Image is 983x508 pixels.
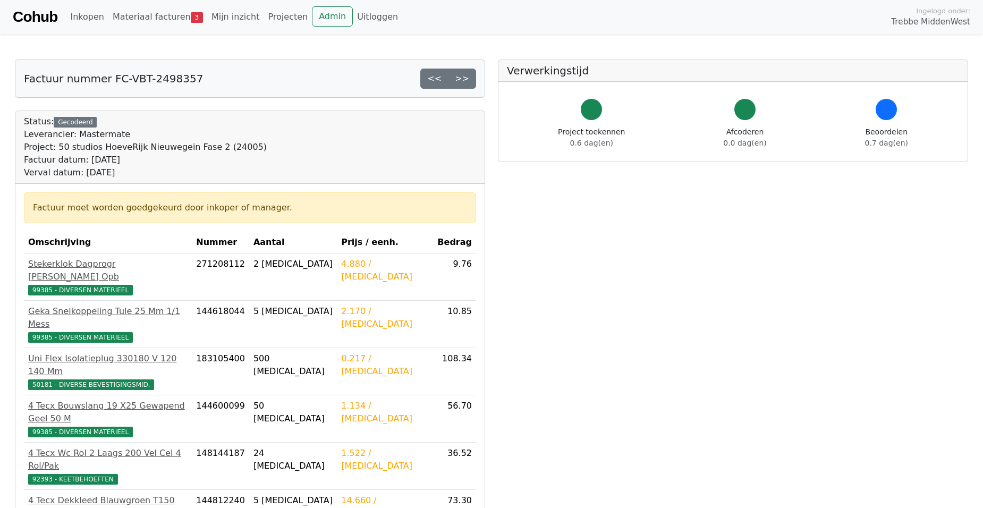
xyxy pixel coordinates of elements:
[192,395,249,443] td: 144600099
[54,117,97,128] div: Gecodeerd
[337,232,433,253] th: Prijs / eenh.
[28,352,188,378] div: Uni Flex Isolatieplug 330180 V 120 140 Mm
[13,4,57,30] a: Cohub
[28,258,188,296] a: Stekerklok Dagprogr [PERSON_NAME] Opb99385 - DIVERSEN MATERIEEL
[433,232,476,253] th: Bedrag
[192,301,249,348] td: 144618044
[249,232,337,253] th: Aantal
[558,126,625,149] div: Project toekennen
[192,253,249,301] td: 271208112
[253,352,333,378] div: 500 [MEDICAL_DATA]
[341,258,429,283] div: 4.880 / [MEDICAL_DATA]
[192,232,249,253] th: Nummer
[253,494,333,507] div: 5 [MEDICAL_DATA]
[723,126,766,149] div: Afcoderen
[341,352,429,378] div: 0.217 / [MEDICAL_DATA]
[433,443,476,490] td: 36.52
[28,400,188,425] div: 4 Tecx Bouwslang 19 X25 Gewapend Geel 50 M
[353,6,402,28] a: Uitloggen
[33,201,467,214] div: Factuur moet worden goedgekeurd door inkoper of manager.
[24,72,203,85] h5: Factuur nummer FC-VBT-2498357
[433,395,476,443] td: 56.70
[207,6,264,28] a: Mijn inzicht
[865,126,908,149] div: Beoordelen
[28,474,118,485] span: 92393 - KEETBEHOEFTEN
[24,141,267,154] div: Project: 50 studios HoeveRijk Nieuwegein Fase 2 (24005)
[24,232,192,253] th: Omschrijving
[24,166,267,179] div: Verval datum: [DATE]
[264,6,312,28] a: Projecten
[28,258,188,283] div: Stekerklok Dagprogr [PERSON_NAME] Opb
[192,443,249,490] td: 148144187
[341,447,429,472] div: 1.522 / [MEDICAL_DATA]
[253,258,333,270] div: 2 [MEDICAL_DATA]
[28,447,188,472] div: 4 Tecx Wc Rol 2 Laags 200 Vel Cel 4 Rol/Pak
[28,379,154,390] span: 50181 - DIVERSE BEVESTIGINGSMID.
[28,427,133,437] span: 99385 - DIVERSEN MATERIEEL
[916,6,970,16] span: Ingelogd onder:
[507,64,959,77] h5: Verwerkingstijd
[24,154,267,166] div: Factuur datum: [DATE]
[253,447,333,472] div: 24 [MEDICAL_DATA]
[433,348,476,395] td: 108.34
[28,400,188,438] a: 4 Tecx Bouwslang 19 X25 Gewapend Geel 50 M99385 - DIVERSEN MATERIEEL
[312,6,353,27] a: Admin
[66,6,108,28] a: Inkopen
[191,12,203,23] span: 3
[108,6,207,28] a: Materiaal facturen3
[570,139,613,147] span: 0.6 dag(en)
[192,348,249,395] td: 183105400
[28,447,188,485] a: 4 Tecx Wc Rol 2 Laags 200 Vel Cel 4 Rol/Pak92393 - KEETBEHOEFTEN
[24,115,267,179] div: Status:
[891,16,970,28] span: Trebbe MiddenWest
[865,139,908,147] span: 0.7 dag(en)
[341,400,429,425] div: 1.134 / [MEDICAL_DATA]
[28,305,188,343] a: Geka Snelkoppeling Tule 25 Mm 1/1 Mess99385 - DIVERSEN MATERIEEL
[723,139,766,147] span: 0.0 dag(en)
[433,253,476,301] td: 9.76
[433,301,476,348] td: 10.85
[24,128,267,141] div: Leverancier: Mastermate
[28,305,188,331] div: Geka Snelkoppeling Tule 25 Mm 1/1 Mess
[28,332,133,343] span: 99385 - DIVERSEN MATERIEEL
[253,400,333,425] div: 50 [MEDICAL_DATA]
[341,305,429,331] div: 2.170 / [MEDICAL_DATA]
[448,69,476,89] a: >>
[253,305,333,318] div: 5 [MEDICAL_DATA]
[420,69,448,89] a: <<
[28,352,188,391] a: Uni Flex Isolatieplug 330180 V 120 140 Mm50181 - DIVERSE BEVESTIGINGSMID.
[28,285,133,295] span: 99385 - DIVERSEN MATERIEEL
